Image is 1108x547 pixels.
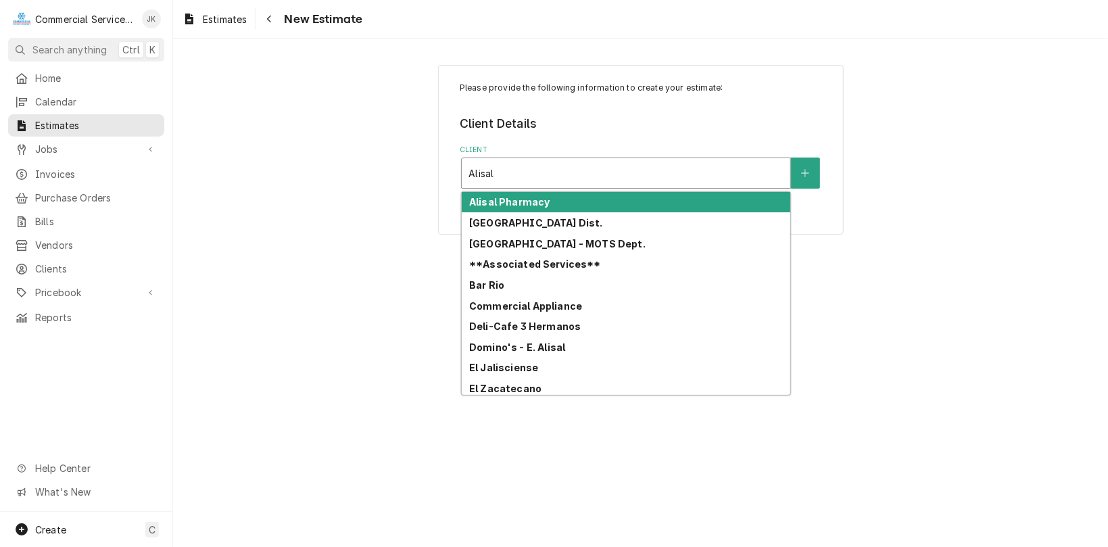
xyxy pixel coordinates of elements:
span: Estimates [203,12,247,26]
a: Estimates [8,114,164,137]
a: Estimates [177,8,252,30]
a: Go to Jobs [8,138,164,160]
p: Please provide the following information to create your estimate: [460,82,821,94]
span: Ctrl [122,43,140,57]
span: Reports [35,310,158,325]
strong: Alisal Pharmacy [469,196,550,208]
div: Client [460,145,821,189]
a: Go to Pricebook [8,281,164,304]
span: Estimates [35,118,158,133]
strong: Domino's - E. Alisal [469,341,565,353]
a: Reports [8,306,164,329]
span: C [149,523,155,537]
a: Home [8,67,164,89]
strong: **Associated Services** [469,258,601,270]
strong: Commercial Appliance [469,300,582,312]
span: Search anything [32,43,107,57]
div: C [12,9,31,28]
span: Vendors [35,238,158,252]
div: Commercial Service Co.'s Avatar [12,9,31,28]
span: Clients [35,262,158,276]
span: K [149,43,155,57]
a: Clients [8,258,164,280]
legend: Client Details [460,115,821,133]
strong: Bar Rio [469,279,504,291]
a: Bills [8,210,164,233]
strong: El Jalisciense [469,362,538,373]
a: Calendar [8,91,164,113]
span: Calendar [35,95,158,109]
span: New Estimate [280,10,362,28]
label: Client [460,145,821,156]
div: Estimate Create/Update Form [460,82,821,189]
div: Commercial Service Co. [35,12,135,26]
a: Go to Help Center [8,457,164,479]
div: JK [142,9,161,28]
span: Jobs [35,142,137,156]
span: Create [35,524,66,536]
span: What's New [35,485,156,499]
svg: Create New Client [801,168,809,178]
a: Vendors [8,234,164,256]
a: Invoices [8,163,164,185]
a: Purchase Orders [8,187,164,209]
strong: [GEOGRAPHIC_DATA] - MOTS Dept. [469,238,646,249]
span: Invoices [35,167,158,181]
button: Search anythingCtrlK [8,38,164,62]
button: Navigate back [258,8,280,30]
strong: [GEOGRAPHIC_DATA] Dist. [469,217,603,229]
button: Create New Client [791,158,819,189]
strong: Deli-Cafe 3 Hermanos [469,320,581,332]
span: Help Center [35,461,156,475]
span: Bills [35,214,158,229]
div: John Key's Avatar [142,9,161,28]
a: Go to What's New [8,481,164,503]
span: Home [35,71,158,85]
strong: El Zacatecano [469,383,541,394]
span: Pricebook [35,285,137,300]
div: Estimate Create/Update [438,65,844,235]
span: Purchase Orders [35,191,158,205]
